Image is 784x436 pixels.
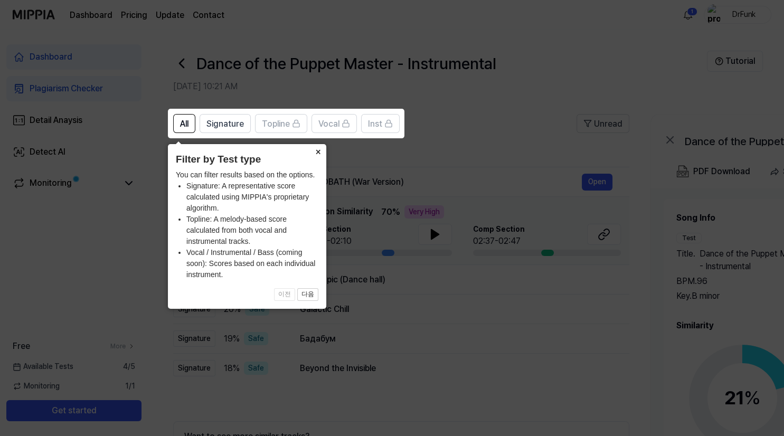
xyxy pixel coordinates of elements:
[173,114,195,133] button: All
[186,181,318,214] li: Signature: A representative score calculated using MIPPIA's proprietary algorithm.
[311,114,357,133] button: Vocal
[297,288,318,301] button: 다음
[186,214,318,247] li: Topline: A melody-based score calculated from both vocal and instrumental tracks.
[176,152,318,167] header: Filter by Test type
[361,114,400,133] button: Inst
[180,118,188,130] span: All
[262,118,290,130] span: Topline
[206,118,244,130] span: Signature
[255,114,307,133] button: Topline
[309,144,326,159] button: Close
[186,247,318,280] li: Vocal / Instrumental / Bass (coming soon): Scores based on each individual instrument.
[200,114,251,133] button: Signature
[176,169,318,280] div: You can filter results based on the options.
[318,118,339,130] span: Vocal
[368,118,382,130] span: Inst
